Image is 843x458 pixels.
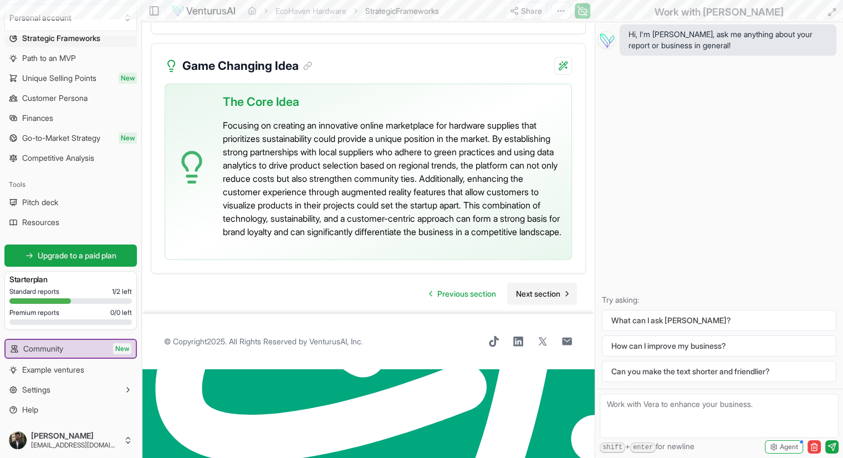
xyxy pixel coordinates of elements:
span: + for newline [600,441,694,453]
a: Upgrade to a paid plan [4,245,137,267]
span: [PERSON_NAME] [31,431,119,441]
img: Vera [597,31,615,49]
a: Competitive Analysis [4,149,137,167]
button: Agent [765,440,803,454]
a: Go-to-Market StrategyNew [4,129,137,147]
a: CommunityNew [6,340,136,358]
span: [EMAIL_ADDRESS][DOMAIN_NAME] [31,441,119,450]
a: VenturusAI, Inc [309,337,361,346]
span: New [119,133,137,144]
button: [PERSON_NAME][EMAIL_ADDRESS][DOMAIN_NAME] [4,427,137,454]
a: Finances [4,109,137,127]
span: New [119,73,137,84]
span: Strategic Frameworks [22,33,100,44]
a: Path to an MVP [4,49,137,67]
span: 0 / 0 left [110,308,132,317]
a: Help [4,401,137,419]
h3: Starter plan [9,274,132,285]
span: Finances [22,113,53,124]
p: Focusing on creating an innovative online marketplace for hardware supplies that prioritizes sust... [223,119,563,238]
kbd: enter [630,442,656,453]
span: The Core Idea [223,93,299,111]
span: Unique Selling Points [22,73,96,84]
kbd: shift [600,442,625,453]
button: Settings [4,381,137,399]
a: Unique Selling PointsNew [4,69,137,87]
h3: Game Changing Idea [182,57,312,75]
span: Agent [780,442,798,451]
a: Go to previous page [421,283,505,305]
nav: pagination [421,283,577,305]
span: Previous section [437,288,496,299]
a: Customer Persona [4,89,137,107]
span: Standard reports [9,287,59,296]
span: Hi, I'm [PERSON_NAME], ask me anything about your report or business in general! [629,29,827,51]
a: Pitch deck [4,194,137,211]
span: Pitch deck [22,197,58,208]
span: Competitive Analysis [22,152,94,164]
span: © Copyright 2025 . All Rights Reserved by . [164,336,362,347]
span: Example ventures [22,364,84,375]
span: Community [23,343,63,354]
img: ACg8ocJDCLnM-rKEL7Z3-MSt12O3t8yz5j_hO9P9oExnTg9SimM4mhYR=s96-c [9,431,27,449]
span: Help [22,404,38,415]
span: Premium reports [9,308,59,317]
a: Example ventures [4,361,137,379]
button: Can you make the text shorter and friendlier? [602,361,836,382]
div: Tools [4,176,137,194]
a: Go to next page [507,283,577,305]
span: Upgrade to a paid plan [38,250,116,261]
span: Go-to-Market Strategy [22,133,100,144]
button: How can I improve my business? [602,335,836,357]
span: Resources [22,217,59,228]
span: Next section [516,288,560,299]
a: Resources [4,213,137,231]
button: What can I ask [PERSON_NAME]? [602,310,836,331]
span: New [113,343,131,354]
span: Settings [22,384,50,395]
span: 1 / 2 left [112,287,132,296]
a: Strategic Frameworks [4,29,137,47]
span: Path to an MVP [22,53,76,64]
p: Try asking: [602,294,836,306]
span: Customer Persona [22,93,88,104]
